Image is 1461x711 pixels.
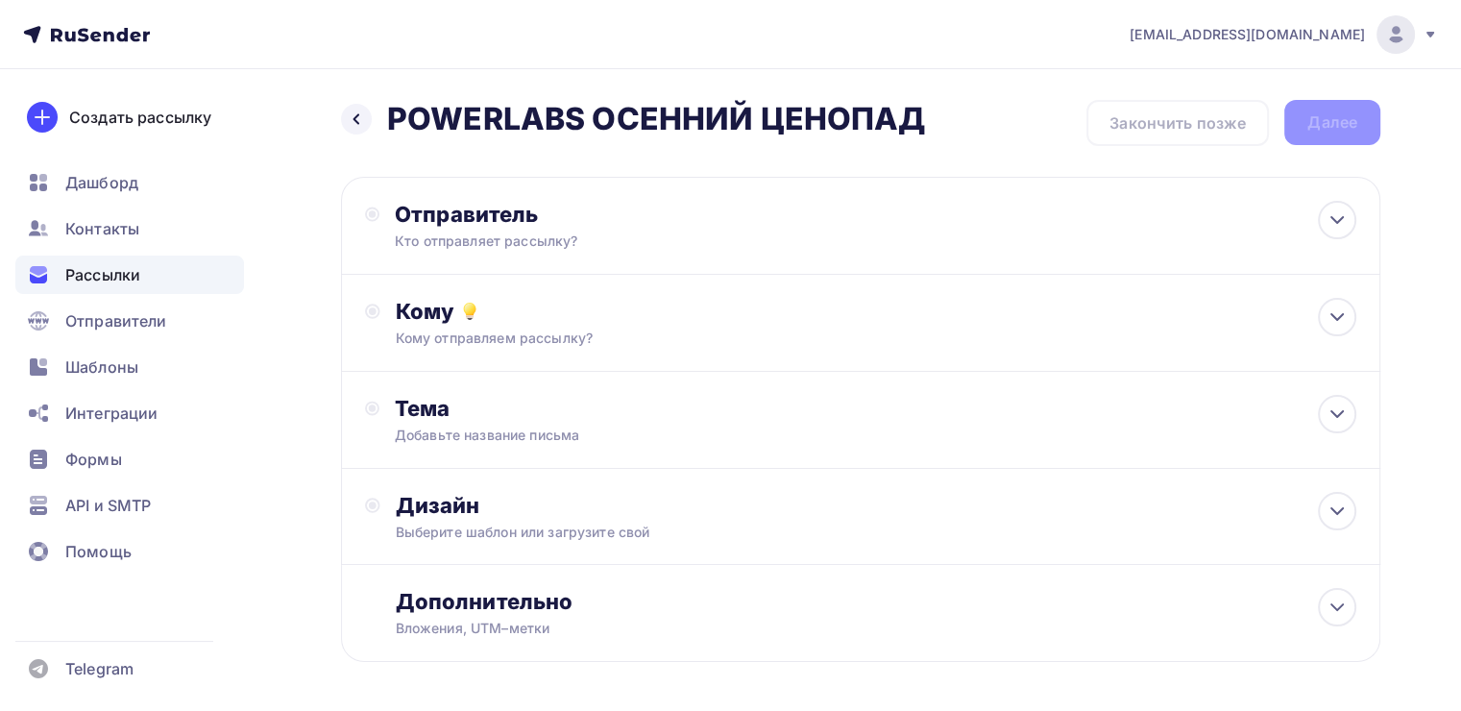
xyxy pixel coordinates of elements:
div: Кто отправляет рассылку? [395,232,769,251]
span: Шаблоны [65,355,138,379]
span: [EMAIL_ADDRESS][DOMAIN_NAME] [1130,25,1365,44]
span: Дашборд [65,171,138,194]
span: API и SMTP [65,494,151,517]
a: Контакты [15,209,244,248]
div: Выберите шаблон или загрузите свой [396,523,1260,542]
div: Создать рассылку [69,106,211,129]
span: Отправители [65,309,167,332]
span: Формы [65,448,122,471]
div: Дополнительно [396,588,1356,615]
span: Помощь [65,540,132,563]
a: Рассылки [15,256,244,294]
a: Дашборд [15,163,244,202]
span: Рассылки [65,263,140,286]
div: Добавьте название письма [395,426,737,445]
span: Telegram [65,657,134,680]
h2: POWERLABS ОСЕННИЙ ЦЕНОПАД [387,100,926,138]
a: Формы [15,440,244,478]
span: Интеграции [65,402,158,425]
a: Шаблоны [15,348,244,386]
div: Дизайн [396,492,1356,519]
div: Тема [395,395,774,422]
div: Кому [396,298,1356,325]
div: Отправитель [395,201,811,228]
div: Кому отправляем рассылку? [396,329,1260,348]
span: Контакты [65,217,139,240]
div: Вложения, UTM–метки [396,619,1260,638]
a: Отправители [15,302,244,340]
a: [EMAIL_ADDRESS][DOMAIN_NAME] [1130,15,1438,54]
